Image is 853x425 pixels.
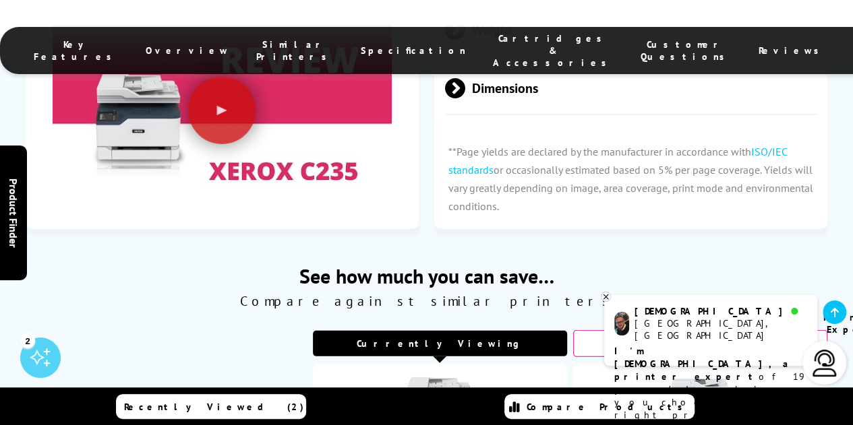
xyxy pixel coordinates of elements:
[527,401,690,413] span: Compare Products
[34,38,119,63] span: Key Features
[116,394,306,419] a: Recently Viewed (2)
[811,350,838,377] img: user-headset-light.svg
[614,345,792,383] b: I'm [DEMOGRAPHIC_DATA], a printer expert
[256,38,334,63] span: Similar Printers
[313,331,567,356] div: Currently Viewing
[26,292,827,310] span: Compare against similar printers
[573,330,827,357] div: Low Running Costs
[20,333,35,348] div: 2
[635,317,806,341] div: [GEOGRAPHIC_DATA], [GEOGRAPHIC_DATA]
[7,178,20,247] span: Product Finder
[445,63,817,114] span: Dimensions
[614,345,807,422] p: of 19 years! I can help you choose the right product
[361,44,466,57] span: Specification
[614,312,629,335] img: chris-livechat.png
[448,145,786,176] a: ISO/IEC standards
[641,38,732,63] span: Customer Questions
[146,44,229,57] span: Overview
[635,305,806,317] div: [DEMOGRAPHIC_DATA]
[493,32,614,69] span: Cartridges & Accessories
[434,129,827,230] p: **Page yields are declared by the manufacturer in accordance with or occasionally estimated based...
[26,263,827,289] span: See how much you can save…
[124,401,304,413] span: Recently Viewed (2)
[759,44,826,57] span: Reviews
[504,394,695,419] a: Compare Products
